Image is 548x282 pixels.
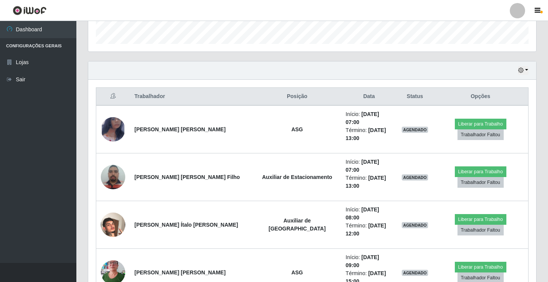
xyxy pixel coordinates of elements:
span: AGENDADO [402,127,428,133]
time: [DATE] 07:00 [346,159,379,173]
strong: ASG [291,126,303,132]
img: 1748046228717.jpeg [101,110,125,149]
th: Posição [253,88,341,106]
button: Trabalhador Faltou [457,225,504,235]
strong: [PERSON_NAME] Ítalo [PERSON_NAME] [134,222,238,228]
span: AGENDADO [402,222,428,228]
th: Status [397,88,433,106]
time: [DATE] 09:00 [346,254,379,268]
time: [DATE] 07:00 [346,111,379,125]
strong: Auxiliar de [GEOGRAPHIC_DATA] [268,218,326,232]
li: Início: [346,158,393,174]
img: 1686264689334.jpeg [101,161,125,193]
li: Início: [346,110,393,126]
li: Início: [346,206,393,222]
img: 1726002463138.jpeg [101,203,125,247]
strong: [PERSON_NAME] [PERSON_NAME] Filho [134,174,240,180]
strong: [PERSON_NAME] [PERSON_NAME] [134,269,226,276]
li: Término: [346,126,393,142]
li: Término: [346,222,393,238]
th: Opções [433,88,528,106]
strong: [PERSON_NAME] [PERSON_NAME] [134,126,226,132]
img: CoreUI Logo [13,6,47,15]
li: Término: [346,174,393,190]
strong: ASG [291,269,303,276]
th: Trabalhador [130,88,253,106]
span: AGENDADO [402,270,428,276]
time: [DATE] 08:00 [346,206,379,221]
button: Liberar para Trabalho [455,119,506,129]
button: Liberar para Trabalho [455,166,506,177]
li: Início: [346,253,393,269]
strong: Auxiliar de Estacionamento [262,174,332,180]
th: Data [341,88,397,106]
button: Liberar para Trabalho [455,262,506,272]
button: Liberar para Trabalho [455,214,506,225]
span: AGENDADO [402,174,428,180]
button: Trabalhador Faltou [457,129,504,140]
button: Trabalhador Faltou [457,177,504,188]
